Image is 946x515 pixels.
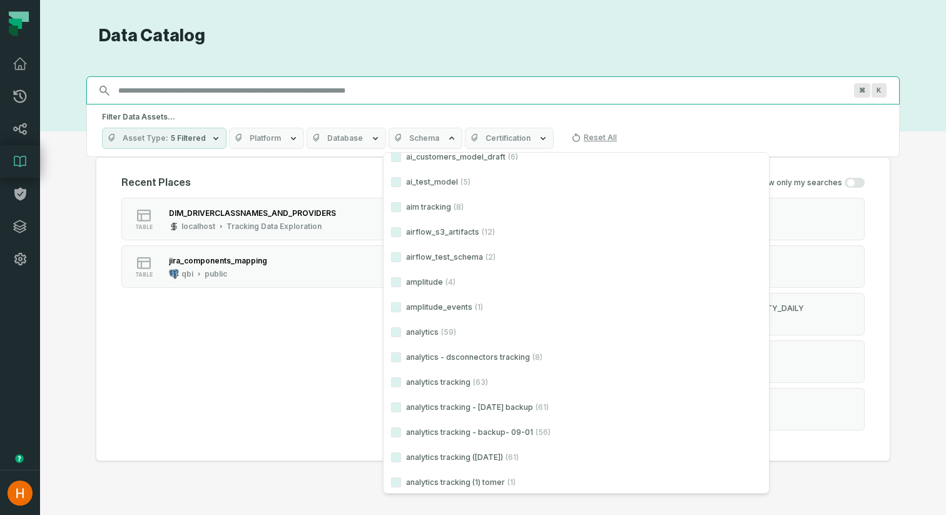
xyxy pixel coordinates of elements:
h1: Data Catalog [99,25,900,47]
img: avatar of Hanna Serhiyenkov [8,481,33,506]
label: analytics tracking ([DATE]) [384,445,769,470]
button: analytics tracking - [DATE] backup(61) [391,402,401,412]
label: ai_test_model [384,170,769,195]
label: airflow_test_schema [384,245,769,270]
button: analytics - dsconnectors tracking(8) [391,352,401,362]
label: analytics - dsconnectors tracking [384,345,769,370]
button: analytics tracking(63) [391,377,401,387]
button: ai_customers_model_draft(6) [391,152,401,162]
label: aim tracking [384,195,769,220]
label: analytics [384,320,769,345]
button: airflow_test_schema(2) [391,252,401,262]
div: Tooltip anchor [14,453,25,464]
button: amplitude(4) [391,277,401,287]
span: (59) [441,327,456,337]
label: ai_customers_model_draft [384,145,769,170]
button: aim tracking(8) [391,202,401,212]
span: (1) [475,302,483,312]
span: (63) [473,377,488,387]
button: analytics tracking (1) tomer(1) [391,477,401,487]
span: Press ⌘ + K to focus the search bar [854,83,870,98]
label: amplitude [384,270,769,295]
span: (6) [508,152,518,162]
span: (12) [482,227,495,237]
span: (1) [507,477,516,487]
span: (8) [454,202,464,212]
label: analytics tracking - [DATE] backup [384,395,769,420]
button: analytics tracking ([DATE])(61) [391,452,401,462]
span: (2) [486,252,496,262]
button: amplitude_events(1) [391,302,401,312]
button: analytics(59) [391,327,401,337]
label: airflow_s3_artifacts [384,220,769,245]
span: Press ⌘ + K to focus the search bar [872,83,887,98]
label: analytics tracking [384,370,769,395]
span: (5) [460,177,470,187]
span: (4) [445,277,455,287]
button: analytics tracking - backup- 09-01(56) [391,427,401,437]
label: amplitude_events [384,295,769,320]
span: (56) [536,427,551,437]
button: ai_test_model(5) [391,177,401,187]
label: analytics tracking - backup- 09-01 [384,420,769,445]
span: (61) [506,452,519,462]
span: (61) [536,402,549,412]
button: airflow_s3_artifacts(12) [391,227,401,237]
span: (8) [532,352,542,362]
label: analytics tracking (1) tomer [384,470,769,495]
